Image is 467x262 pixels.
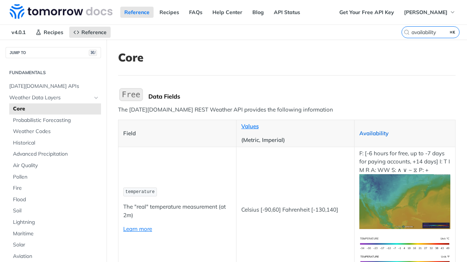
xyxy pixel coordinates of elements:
p: Celsius [-90,60] Fahrenheit [-130,140] [241,206,349,214]
span: Pollen [13,173,99,181]
span: Solar [13,241,99,249]
span: [PERSON_NAME] [404,9,447,16]
span: Weather Codes [13,128,99,135]
span: temperature [125,189,155,195]
a: Air Quality [9,160,101,171]
a: Reference [120,7,154,18]
p: (Metric, Imperial) [241,136,349,145]
span: Aviation [13,253,99,260]
a: Aviation [9,251,101,262]
a: Core [9,103,101,115]
span: v4.0.1 [7,27,30,38]
span: Lightning [13,219,99,226]
a: Help Center [208,7,246,18]
span: Advanced Precipitation [13,150,99,158]
a: Pollen [9,172,101,183]
kbd: ⌘K [448,29,457,36]
span: [DATE][DOMAIN_NAME] APIs [9,83,99,90]
button: JUMP TO⌘/ [6,47,101,58]
a: Weather Codes [9,126,101,137]
a: Fire [9,183,101,194]
span: Maritime [13,230,99,238]
a: Get Your Free API Key [335,7,398,18]
span: Flood [13,196,99,203]
span: Expand image [359,198,450,205]
button: Hide subpages for Weather Data Layers [93,95,99,101]
span: Recipes [44,29,63,36]
span: ⌘/ [89,50,97,56]
p: Field [123,129,231,138]
img: Tomorrow.io Weather API Docs [10,4,112,19]
a: Learn more [123,225,152,232]
button: [PERSON_NAME] [400,7,460,18]
a: API Status [270,7,304,18]
a: Lightning [9,217,101,228]
a: Solar [9,239,101,251]
a: Blog [248,7,268,18]
p: The [DATE][DOMAIN_NAME] REST Weather API provides the following information [118,106,456,114]
a: Soil [9,205,101,216]
a: Weather Data LayersHide subpages for Weather Data Layers [6,92,101,103]
span: Soil [13,207,99,215]
p: The "real" temperature measurement (at 2m) [123,203,231,219]
a: Recipes [155,7,183,18]
svg: Search [404,29,410,35]
a: Maritime [9,228,101,239]
span: Fire [13,185,99,192]
a: FAQs [185,7,206,18]
a: [DATE][DOMAIN_NAME] APIs [6,81,101,92]
span: Weather Data Layers [9,94,91,102]
span: Core [13,105,99,113]
h2: Fundamentals [6,69,101,76]
a: Probabilistic Forecasting [9,115,101,126]
span: Reference [81,29,107,36]
span: Air Quality [13,162,99,169]
span: Expand image [359,239,450,246]
a: Flood [9,194,101,205]
div: Data Fields [148,93,456,100]
a: Historical [9,137,101,149]
a: Values [241,123,259,130]
p: F: [-6 hours for free, up to -7 days for paying accounts, +14 days] I: T I M R A: WW S: ∧ ∨ ~ ⧖ P: + [359,149,450,229]
a: Reference [69,27,111,38]
a: Recipes [31,27,67,38]
h1: Core [118,51,456,64]
a: Availability [359,130,389,137]
a: Advanced Precipitation [9,149,101,160]
span: Probabilistic Forecasting [13,117,99,124]
span: Historical [13,139,99,147]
